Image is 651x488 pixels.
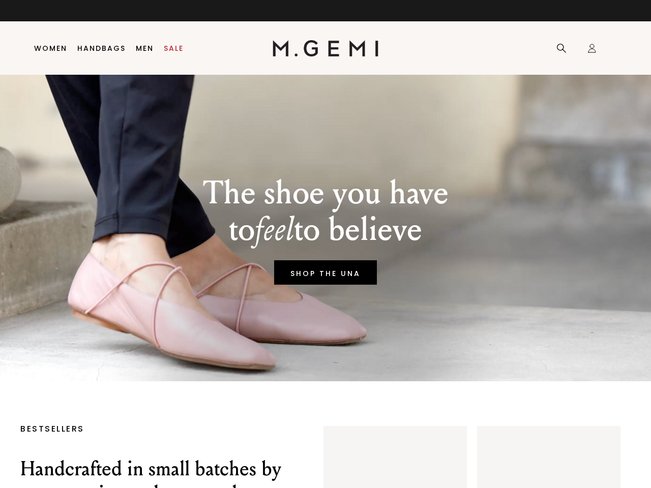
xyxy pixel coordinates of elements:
[255,210,294,249] em: feel
[273,40,379,56] img: M.Gemi
[77,44,126,52] a: Handbags
[274,260,377,285] a: SHOP THE UNA
[34,44,67,52] a: Women
[20,426,293,432] p: BESTSELLERS
[203,175,449,211] p: The shoe you have
[164,44,184,52] a: Sale
[136,44,154,52] a: Men
[203,211,449,248] p: to to believe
